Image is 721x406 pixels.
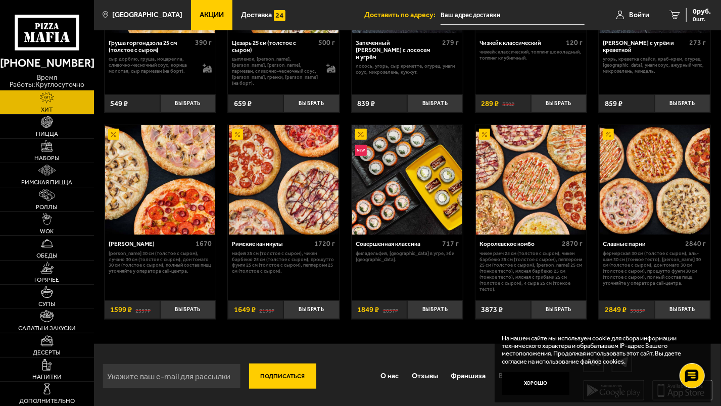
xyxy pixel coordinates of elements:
[356,63,459,75] p: лосось, угорь, Сыр креметте, огурец, унаги соус, микрозелень, кунжут.
[259,306,274,314] s: 2196 ₽
[492,364,536,389] a: Вакансии
[356,240,440,247] div: Совершенная классика
[283,94,339,113] button: Выбрать
[603,56,706,74] p: угорь, креветка спайси, краб-крем, огурец, [GEOGRAPHIC_DATA], унаги соус, ажурный чипс, микрозеле...
[241,12,272,19] span: Доставка
[38,301,56,307] span: Супы
[479,129,490,140] img: Акционный
[407,94,463,113] button: Выбрать
[33,349,61,356] span: Десерты
[355,145,366,156] img: Новинка
[36,252,58,259] span: Обеды
[479,250,583,292] p: Чикен Ранч 25 см (толстое с сыром), Чикен Барбекю 25 см (толстое с сыром), Пепперони 25 см (толст...
[109,250,212,275] p: [PERSON_NAME] 30 см (толстое с сыром), Лучано 30 см (толстое с сыром), Дон Томаго 30 см (толстое ...
[21,179,72,185] span: Римская пицца
[234,306,256,314] span: 1649 ₽
[234,100,252,108] span: 659 ₽
[531,94,587,113] button: Выбрать
[110,306,132,314] span: 1599 ₽
[655,300,710,319] button: Выбрать
[355,129,366,140] img: Акционный
[195,38,212,47] span: 390 г
[405,364,445,389] a: Отзывы
[102,364,241,389] input: Укажите ваш e-mail для рассылки
[232,129,243,140] img: Акционный
[160,94,216,113] button: Выбрать
[603,129,614,140] img: Акционный
[562,239,583,248] span: 2870 г
[283,300,339,319] button: Выбрать
[407,300,463,319] button: Выбрать
[315,239,335,248] span: 1720 г
[690,38,706,47] span: 273 г
[531,300,587,319] button: Выбрать
[229,125,339,235] img: Римские каникулы
[630,306,645,314] s: 3985 ₽
[629,12,649,19] span: Войти
[357,306,379,314] span: 1849 ₽
[502,372,570,395] button: Хорошо
[319,38,335,47] span: 500 г
[442,38,459,47] span: 279 г
[442,239,459,248] span: 717 г
[112,12,182,19] span: [GEOGRAPHIC_DATA]
[356,39,440,61] div: Запеченный [PERSON_NAME] с лососем и угрём
[352,125,463,235] a: АкционныйНовинкаСовершенная классика
[34,277,59,283] span: Горячее
[655,94,710,113] button: Выбрать
[603,250,706,286] p: Фермерская 30 см (толстое с сыром), Аль-Шам 30 см (тонкое тесто), [PERSON_NAME] 30 см (толстое с ...
[374,364,405,389] a: О нас
[475,125,587,235] a: АкционныйКоролевское комбо
[383,306,398,314] s: 2057 ₽
[19,398,75,404] span: Дополнительно
[274,10,285,21] img: 15daf4d41897b9f0e9f617042186c801.svg
[196,239,212,248] span: 1670
[109,56,195,74] p: сыр дорблю, груша, моцарелла, сливочно-чесночный соус, корица молотая, сыр пармезан (на борт).
[357,100,375,108] span: 839 ₽
[605,100,622,108] span: 859 ₽
[479,240,559,247] div: Королевское комбо
[603,39,687,54] div: [PERSON_NAME] с угрём и креветкой
[605,306,627,314] span: 2849 ₽
[105,125,215,235] img: Хет Трик
[599,125,710,235] a: АкционныйСлавные парни
[479,49,583,61] p: Чизкейк классический, топпинг шоколадный, топпинг клубничный.
[481,100,499,108] span: 289 ₽
[445,364,493,389] a: Франшиза
[693,16,711,22] span: 0 шт.
[232,56,318,86] p: цыпленок, [PERSON_NAME], [PERSON_NAME], [PERSON_NAME], пармезан, сливочно-чесночный соус, [PERSON...
[36,204,58,210] span: Роллы
[503,100,515,108] s: 330 ₽
[109,39,193,54] div: Груша горгондзола 25 см (толстое с сыром)
[32,374,62,380] span: Напитки
[476,125,586,235] img: Королевское комбо
[693,8,711,15] span: 0 руб.
[34,155,60,161] span: Наборы
[686,239,706,248] span: 2840 г
[566,38,583,47] span: 120 г
[481,306,503,314] span: 3873 ₽
[109,240,193,247] div: [PERSON_NAME]
[603,240,683,247] div: Славные парни
[232,240,312,247] div: Римские каникулы
[135,306,151,314] s: 2357 ₽
[41,107,53,113] span: Хит
[479,39,563,46] div: Чизкейк классический
[228,125,339,235] a: АкционныйРимские каникулы
[36,131,58,137] span: Пицца
[110,100,128,108] span: 549 ₽
[232,39,316,54] div: Цезарь 25 см (толстое с сыром)
[364,12,441,19] span: Доставить по адресу:
[356,250,459,263] p: Филадельфия, [GEOGRAPHIC_DATA] в угре, Эби [GEOGRAPHIC_DATA].
[108,129,119,140] img: Акционный
[232,250,335,275] p: Мафия 25 см (толстое с сыром), Чикен Барбекю 25 см (толстое с сыром), Прошутто Фунги 25 см (толст...
[160,300,216,319] button: Выбрать
[352,125,462,235] img: Совершенная классика
[249,364,317,389] button: Подписаться
[502,334,697,366] p: На нашем сайте мы используем cookie для сбора информации технического характера и обрабатываем IP...
[441,6,585,25] input: Ваш адрес доставки
[18,325,76,331] span: Салаты и закуски
[200,12,224,19] span: Акции
[600,125,710,235] img: Славные парни
[40,228,54,234] span: WOK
